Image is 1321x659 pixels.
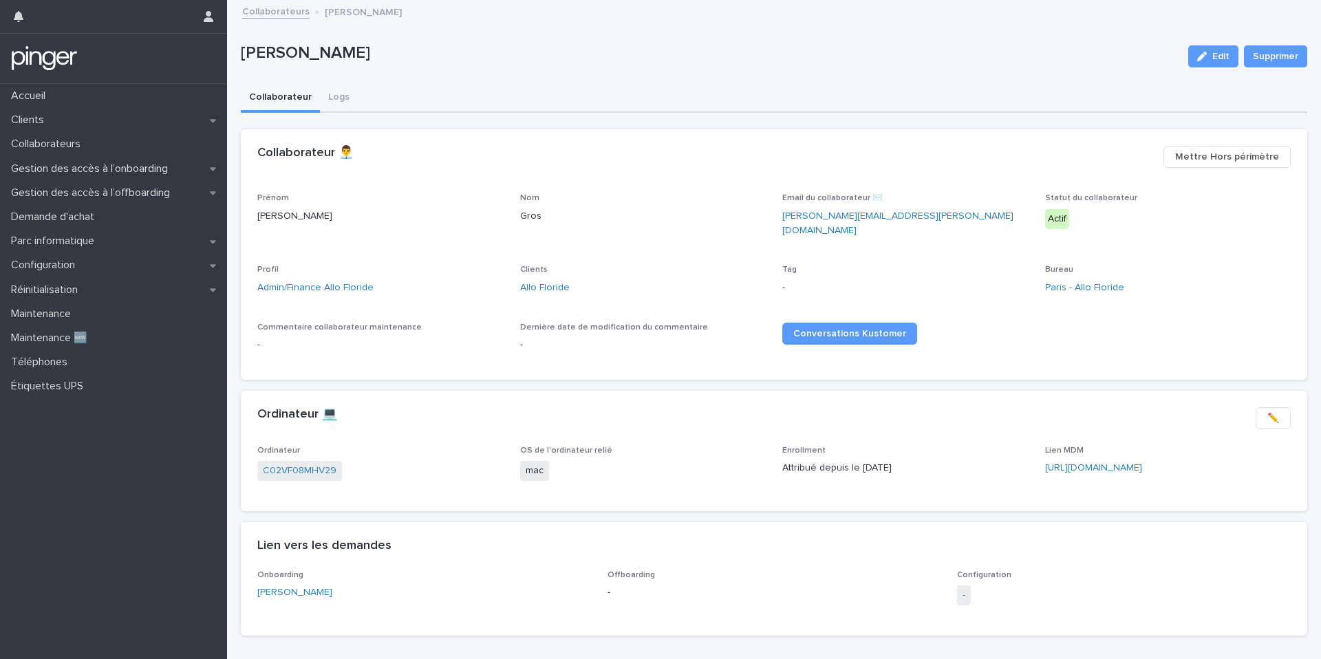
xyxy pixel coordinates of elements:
p: Accueil [6,89,56,102]
a: [PERSON_NAME] [257,585,332,600]
button: Supprimer [1244,45,1307,67]
span: Ordinateur [257,446,300,455]
p: [PERSON_NAME] [257,209,504,224]
span: mac [520,461,549,481]
a: - [963,588,965,603]
span: Edit [1212,52,1229,61]
a: Allo Floride [520,281,570,295]
a: [URL][DOMAIN_NAME] [1045,463,1142,473]
p: Maintenance 🆕 [6,332,98,345]
span: Enrollment [782,446,826,455]
span: Onboarding [257,571,303,579]
p: Collaborateurs [6,138,92,151]
span: Mettre Hors périmètre [1175,150,1279,164]
p: Parc informatique [6,235,105,248]
a: Collaborateurs [242,3,310,19]
p: Demande d'achat [6,210,105,224]
h2: Collaborateur 👨‍💼 [257,146,354,161]
a: C02VF08MHV29 [263,464,336,478]
span: Lien MDM [1045,446,1084,455]
button: Logs [320,84,358,113]
span: Prénom [257,194,289,202]
button: Mettre Hors périmètre [1163,146,1291,168]
a: [PERSON_NAME][EMAIL_ADDRESS][PERSON_NAME][DOMAIN_NAME] [782,211,1013,235]
span: Dernière date de modification du commentaire [520,323,708,332]
span: Tag [782,266,797,274]
a: Admin/Finance Allo Floride [257,281,374,295]
span: Statut du collaborateur [1045,194,1137,202]
span: Offboarding [608,571,655,579]
span: Nom [520,194,539,202]
p: Gestion des accès à l’onboarding [6,162,179,175]
button: ✏️ [1256,407,1291,429]
button: Edit [1188,45,1238,67]
span: Supprimer [1253,50,1298,63]
p: Téléphones [6,356,78,369]
span: Conversations Kustomer [793,329,906,338]
span: Bureau [1045,266,1073,274]
p: [PERSON_NAME] [241,43,1177,63]
span: Email du collaborateur ✉️ [782,194,883,202]
div: Actif [1045,209,1069,229]
span: OS de l'ordinateur relié [520,446,612,455]
a: Conversations Kustomer [782,323,917,345]
p: Attribué depuis le [DATE] [782,461,1029,475]
p: - [782,281,1029,295]
p: - [257,338,504,352]
p: Réinitialisation [6,283,89,296]
span: Commentaire collaborateur maintenance [257,323,422,332]
a: Paris - Allo Floride [1045,281,1124,295]
p: Clients [6,114,55,127]
button: Collaborateur [241,84,320,113]
img: mTgBEunGTSyRkCgitkcU [11,45,78,72]
span: Profil [257,266,279,274]
p: Gros [520,209,766,224]
p: [PERSON_NAME] [325,3,402,19]
h2: Lien vers les demandes [257,539,391,554]
p: Gestion des accès à l’offboarding [6,186,181,199]
span: Clients [520,266,548,274]
span: Configuration [957,571,1011,579]
h2: Ordinateur 💻 [257,407,337,422]
span: ✏️ [1267,411,1279,425]
p: - [608,585,941,600]
p: Étiquettes UPS [6,380,94,393]
p: Maintenance [6,307,82,321]
p: Configuration [6,259,86,272]
p: - [520,338,766,352]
